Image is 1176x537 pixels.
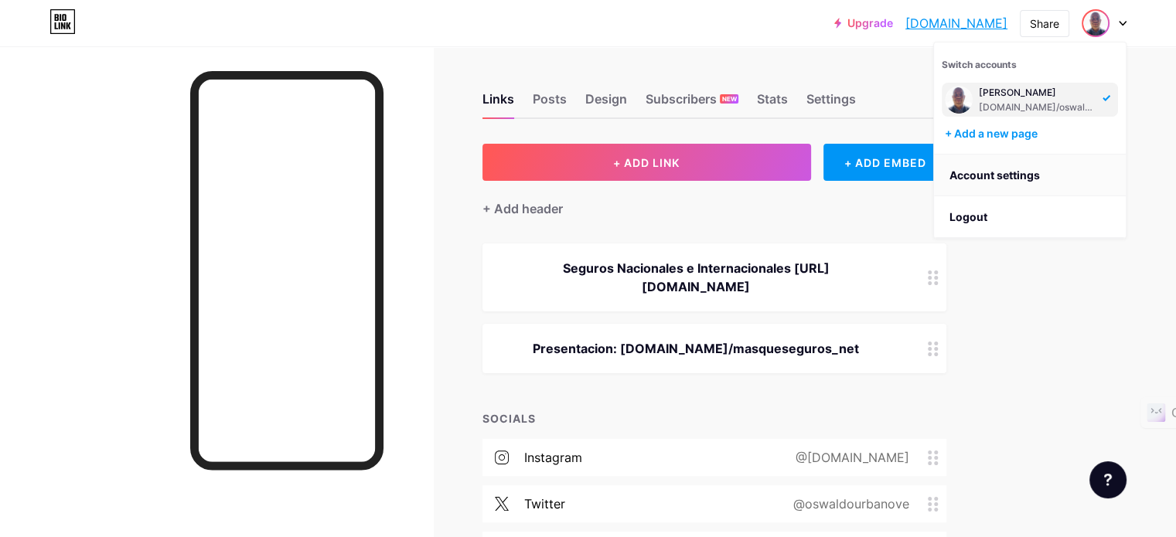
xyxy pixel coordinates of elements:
[834,17,893,29] a: Upgrade
[613,156,680,169] span: + ADD LINK
[979,101,1098,114] div: [DOMAIN_NAME]/oswaldourbano
[482,199,563,218] div: + Add header
[482,144,811,181] button: + ADD LINK
[942,59,1017,70] span: Switch accounts
[533,90,567,117] div: Posts
[757,90,788,117] div: Stats
[482,90,514,117] div: Links
[769,495,928,513] div: @oswaldourbanove
[979,87,1098,99] div: [PERSON_NAME]
[524,448,582,467] div: instagram
[646,90,738,117] div: Subscribers
[524,495,565,513] div: twitter
[823,144,946,181] div: + ADD EMBED
[905,14,1007,32] a: [DOMAIN_NAME]
[501,339,891,358] div: Presentacion: [DOMAIN_NAME]/masqueseguros_net
[1030,15,1059,32] div: Share
[501,259,891,296] div: Seguros Nacionales e Internacionales [URL][DOMAIN_NAME]
[1083,11,1108,36] img: oswaldourbano
[585,90,627,117] div: Design
[482,410,946,427] div: SOCIALS
[806,90,856,117] div: Settings
[934,196,1126,238] li: Logout
[945,126,1118,141] div: + Add a new page
[771,448,928,467] div: @[DOMAIN_NAME]
[722,94,737,104] span: NEW
[934,155,1126,196] a: Account settings
[945,86,973,114] img: oswaldourbano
